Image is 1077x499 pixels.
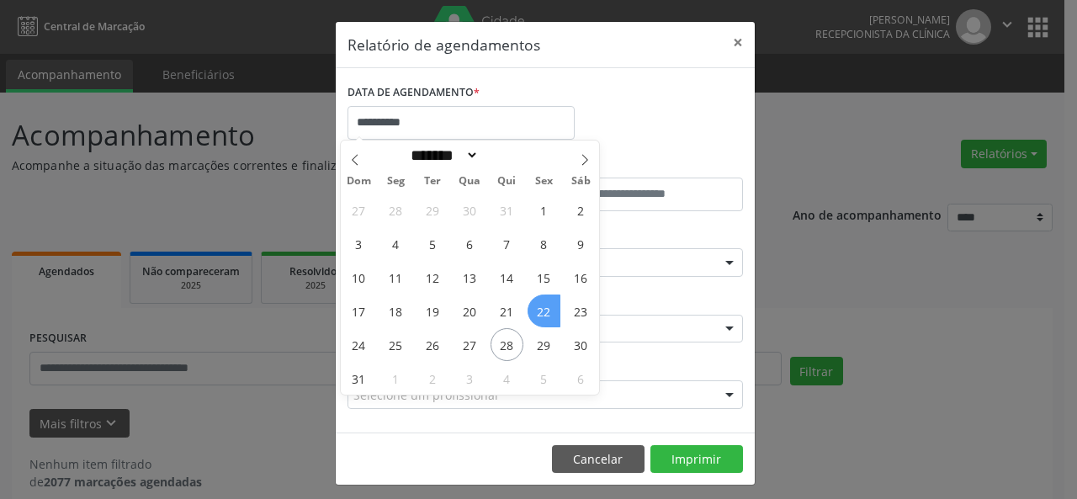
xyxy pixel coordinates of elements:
span: Agosto 10, 2025 [342,261,375,294]
span: Qui [488,176,525,187]
span: Agosto 12, 2025 [416,261,449,294]
span: Sáb [562,176,599,187]
span: Agosto 5, 2025 [416,227,449,260]
span: Julho 30, 2025 [454,194,486,226]
span: Agosto 17, 2025 [342,295,375,327]
span: Julho 27, 2025 [342,194,375,226]
select: Month [406,146,480,164]
span: Agosto 1, 2025 [528,194,560,226]
span: Agosto 28, 2025 [491,328,523,361]
label: DATA DE AGENDAMENTO [348,80,480,106]
button: Cancelar [552,445,645,474]
span: Ter [414,176,451,187]
span: Agosto 8, 2025 [528,227,560,260]
span: Agosto 31, 2025 [342,362,375,395]
span: Julho 28, 2025 [379,194,412,226]
span: Agosto 4, 2025 [379,227,412,260]
label: ATÉ [549,151,743,178]
span: Agosto 11, 2025 [379,261,412,294]
span: Agosto 15, 2025 [528,261,560,294]
span: Dom [341,176,378,187]
span: Agosto 27, 2025 [454,328,486,361]
span: Sex [525,176,562,187]
span: Setembro 1, 2025 [379,362,412,395]
span: Agosto 3, 2025 [342,227,375,260]
input: Year [479,146,534,164]
span: Agosto 16, 2025 [565,261,597,294]
button: Close [721,22,755,63]
span: Julho 29, 2025 [416,194,449,226]
span: Setembro 3, 2025 [454,362,486,395]
span: Agosto 13, 2025 [454,261,486,294]
span: Agosto 2, 2025 [565,194,597,226]
span: Agosto 26, 2025 [416,328,449,361]
span: Agosto 9, 2025 [565,227,597,260]
span: Agosto 21, 2025 [491,295,523,327]
span: Julho 31, 2025 [491,194,523,226]
span: Agosto 6, 2025 [454,227,486,260]
span: Agosto 25, 2025 [379,328,412,361]
span: Agosto 30, 2025 [565,328,597,361]
span: Agosto 18, 2025 [379,295,412,327]
span: Setembro 5, 2025 [528,362,560,395]
span: Setembro 6, 2025 [565,362,597,395]
span: Setembro 2, 2025 [416,362,449,395]
span: Agosto 19, 2025 [416,295,449,327]
span: Agosto 7, 2025 [491,227,523,260]
span: Agosto 23, 2025 [565,295,597,327]
span: Seg [377,176,414,187]
span: Agosto 24, 2025 [342,328,375,361]
span: Agosto 14, 2025 [491,261,523,294]
span: Agosto 22, 2025 [528,295,560,327]
span: Agosto 29, 2025 [528,328,560,361]
button: Imprimir [650,445,743,474]
span: Qua [451,176,488,187]
span: Agosto 20, 2025 [454,295,486,327]
span: Selecione um profissional [353,386,498,404]
h5: Relatório de agendamentos [348,34,540,56]
span: Setembro 4, 2025 [491,362,523,395]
